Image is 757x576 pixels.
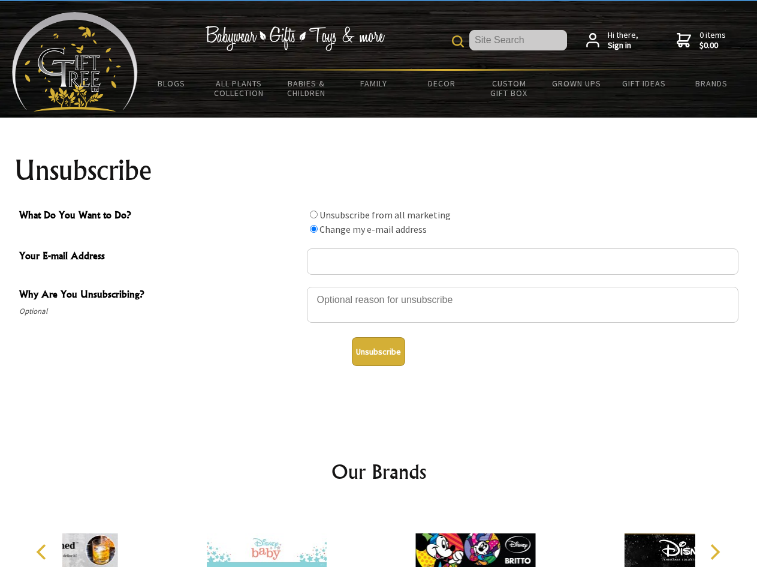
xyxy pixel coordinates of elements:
img: product search [452,35,464,47]
a: Grown Ups [542,71,610,96]
a: BLOGS [138,71,206,96]
a: 0 items$0.00 [677,30,726,51]
textarea: Why Are You Unsubscribing? [307,287,738,323]
strong: $0.00 [699,40,726,51]
h1: Unsubscribe [14,156,743,185]
strong: Sign in [608,40,638,51]
a: Gift Ideas [610,71,678,96]
a: Custom Gift Box [475,71,543,106]
span: Your E-mail Address [19,248,301,266]
span: Why Are You Unsubscribing? [19,287,301,304]
span: Optional [19,304,301,319]
input: What Do You Want to Do? [310,225,318,233]
a: Brands [678,71,746,96]
a: Decor [408,71,475,96]
input: What Do You Want to Do? [310,211,318,218]
img: Babywear - Gifts - Toys & more [205,26,385,51]
a: All Plants Collection [206,71,273,106]
button: Next [701,539,728,565]
img: Babyware - Gifts - Toys and more... [12,12,138,112]
label: Change my e-mail address [319,223,427,235]
button: Unsubscribe [352,337,405,366]
input: Your E-mail Address [307,248,738,275]
span: What Do You Want to Do? [19,208,301,225]
h2: Our Brands [24,457,734,486]
label: Unsubscribe from all marketing [319,209,451,221]
a: Babies & Children [273,71,340,106]
span: Hi there, [608,30,638,51]
input: Site Search [469,30,567,50]
a: Hi there,Sign in [586,30,638,51]
button: Previous [30,539,56,565]
a: Family [340,71,408,96]
span: 0 items [699,29,726,51]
